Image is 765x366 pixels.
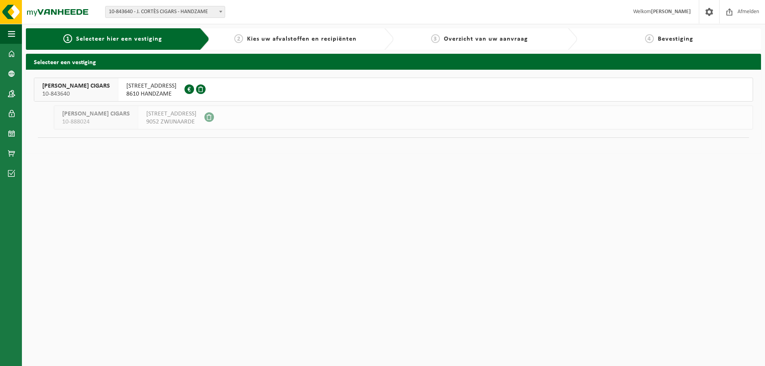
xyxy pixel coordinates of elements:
strong: [PERSON_NAME] [651,9,691,15]
span: Overzicht van uw aanvraag [444,36,528,42]
span: 10-843640 - J. CORTÈS CIGARS - HANDZAME [105,6,225,18]
span: [STREET_ADDRESS] [126,82,177,90]
span: 4 [645,34,654,43]
span: Selecteer hier een vestiging [76,36,162,42]
button: [PERSON_NAME] CIGARS 10-843640 [STREET_ADDRESS]8610 HANDZAME [34,78,753,102]
span: [PERSON_NAME] CIGARS [42,82,110,90]
span: 9052 ZWIJNAARDE [146,118,196,126]
span: Kies uw afvalstoffen en recipiënten [247,36,357,42]
span: 3 [431,34,440,43]
span: 10-888024 [62,118,130,126]
span: [STREET_ADDRESS] [146,110,196,118]
span: 1 [63,34,72,43]
span: 10-843640 - J. CORTÈS CIGARS - HANDZAME [106,6,225,18]
span: 2 [234,34,243,43]
span: Bevestiging [658,36,693,42]
span: [PERSON_NAME] CIGARS [62,110,130,118]
span: 10-843640 [42,90,110,98]
h2: Selecteer een vestiging [26,54,761,69]
span: 8610 HANDZAME [126,90,177,98]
